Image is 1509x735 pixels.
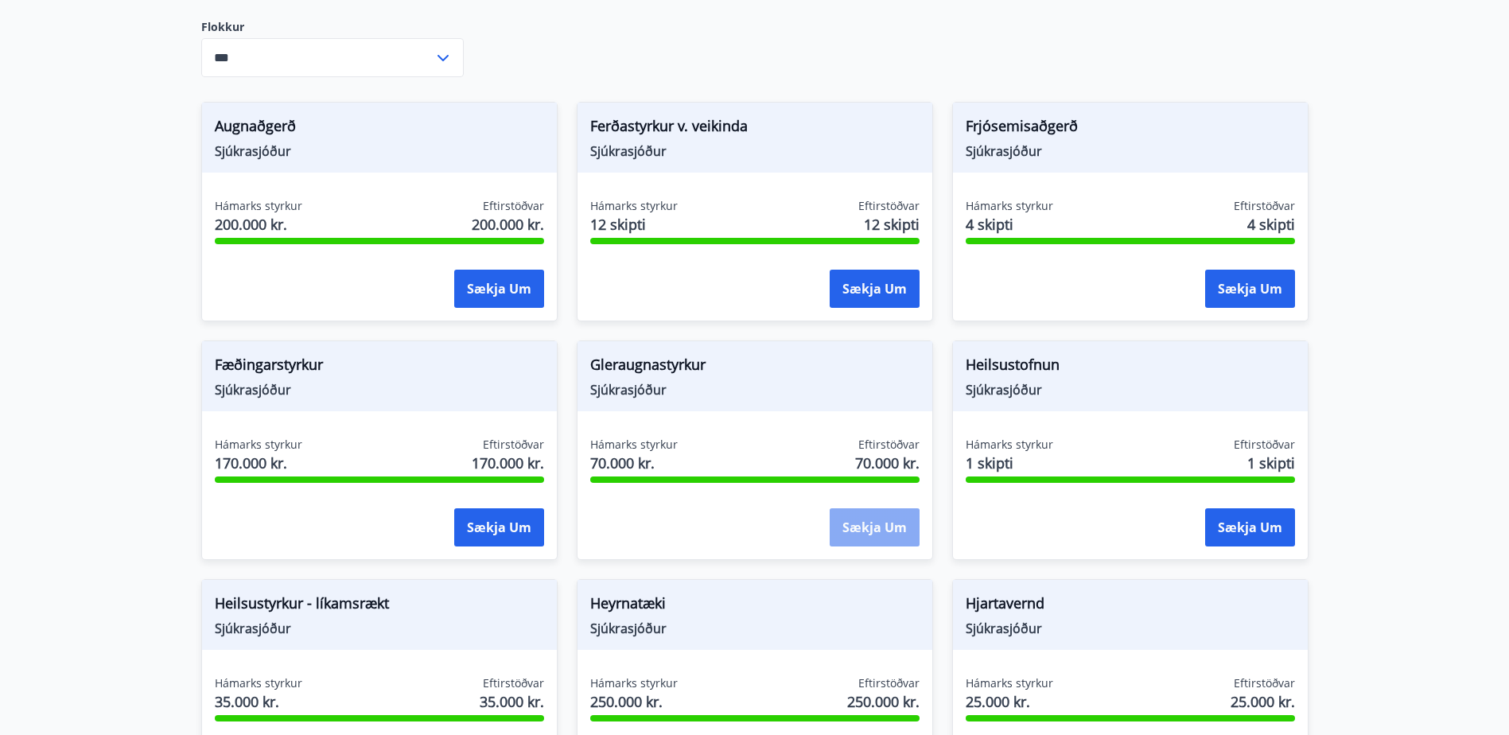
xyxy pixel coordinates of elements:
span: Eftirstöðvar [1234,198,1295,214]
span: Sjúkrasjóður [590,381,920,399]
span: Hámarks styrkur [966,437,1053,453]
span: Heilsustofnun [966,354,1295,381]
span: Eftirstöðvar [483,198,544,214]
button: Sækja um [454,270,544,308]
span: 70.000 kr. [855,453,920,473]
span: Eftirstöðvar [1234,437,1295,453]
span: Eftirstöðvar [858,198,920,214]
button: Sækja um [830,508,920,546]
span: 250.000 kr. [590,691,678,712]
span: Sjúkrasjóður [966,381,1295,399]
span: 70.000 kr. [590,453,678,473]
button: Sækja um [1205,270,1295,308]
span: Hámarks styrkur [966,198,1053,214]
span: 1 skipti [966,453,1053,473]
span: Sjúkrasjóður [590,142,920,160]
span: 200.000 kr. [472,214,544,235]
span: Sjúkrasjóður [590,620,920,637]
span: 25.000 kr. [966,691,1053,712]
span: 250.000 kr. [847,691,920,712]
span: Eftirstöðvar [483,675,544,691]
button: Sækja um [1205,508,1295,546]
span: Hámarks styrkur [215,675,302,691]
span: Sjúkrasjóður [966,620,1295,637]
span: Sjúkrasjóður [215,142,544,160]
span: Augnaðgerð [215,115,544,142]
span: Heyrnatæki [590,593,920,620]
span: Eftirstöðvar [483,437,544,453]
span: Ferðastyrkur v. veikinda [590,115,920,142]
span: Frjósemisaðgerð [966,115,1295,142]
button: Sækja um [830,270,920,308]
span: Fæðingarstyrkur [215,354,544,381]
span: Gleraugnastyrkur [590,354,920,381]
span: 170.000 kr. [472,453,544,473]
span: Hjartavernd [966,593,1295,620]
span: Hámarks styrkur [590,675,678,691]
span: 35.000 kr. [480,691,544,712]
span: 170.000 kr. [215,453,302,473]
span: 4 skipti [966,214,1053,235]
span: Sjúkrasjóður [215,381,544,399]
span: Sjúkrasjóður [215,620,544,637]
span: Hámarks styrkur [590,437,678,453]
span: Hámarks styrkur [590,198,678,214]
span: Sjúkrasjóður [966,142,1295,160]
span: Hámarks styrkur [215,437,302,453]
span: Hámarks styrkur [215,198,302,214]
span: Eftirstöðvar [858,437,920,453]
span: 200.000 kr. [215,214,302,235]
label: Flokkur [201,19,464,35]
span: Hámarks styrkur [966,675,1053,691]
button: Sækja um [454,508,544,546]
span: Eftirstöðvar [1234,675,1295,691]
span: Heilsustyrkur - líkamsrækt [215,593,544,620]
span: 4 skipti [1247,214,1295,235]
span: 25.000 kr. [1231,691,1295,712]
span: 35.000 kr. [215,691,302,712]
span: 12 skipti [590,214,678,235]
span: 12 skipti [864,214,920,235]
span: 1 skipti [1247,453,1295,473]
span: Eftirstöðvar [858,675,920,691]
